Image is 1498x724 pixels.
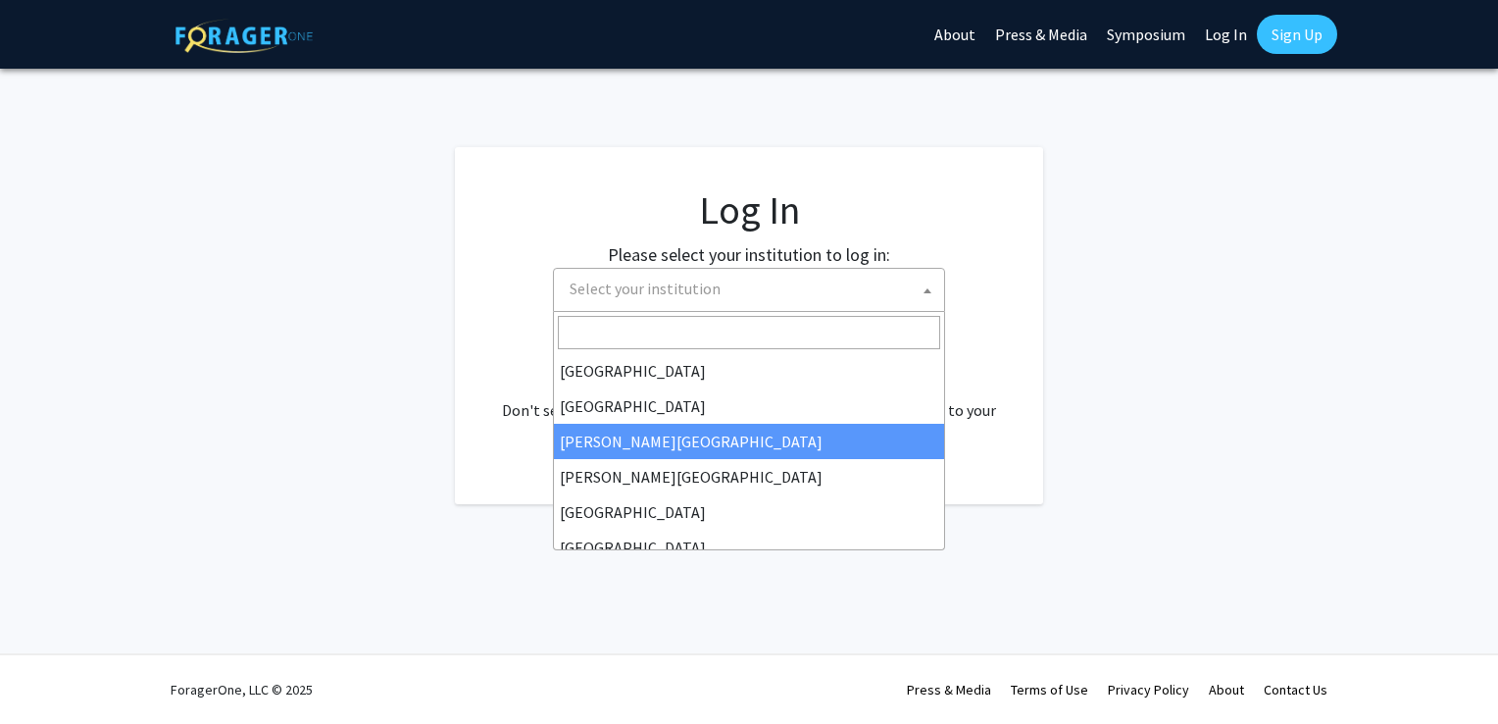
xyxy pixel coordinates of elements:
[554,388,944,424] li: [GEOGRAPHIC_DATA]
[608,241,890,268] label: Please select your institution to log in:
[907,681,991,698] a: Press & Media
[494,186,1004,233] h1: Log In
[1264,681,1327,698] a: Contact Us
[1209,681,1244,698] a: About
[562,269,944,309] span: Select your institution
[1108,681,1189,698] a: Privacy Policy
[554,424,944,459] li: [PERSON_NAME][GEOGRAPHIC_DATA]
[175,19,313,53] img: ForagerOne Logo
[1011,681,1088,698] a: Terms of Use
[553,268,945,312] span: Select your institution
[558,316,940,349] input: Search
[554,494,944,530] li: [GEOGRAPHIC_DATA]
[494,351,1004,445] div: No account? . Don't see your institution? about bringing ForagerOne to your institution.
[15,636,83,709] iframe: Chat
[570,279,721,298] span: Select your institution
[1257,15,1337,54] a: Sign Up
[554,459,944,494] li: [PERSON_NAME][GEOGRAPHIC_DATA]
[554,353,944,388] li: [GEOGRAPHIC_DATA]
[171,655,313,724] div: ForagerOne, LLC © 2025
[554,530,944,565] li: [GEOGRAPHIC_DATA]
